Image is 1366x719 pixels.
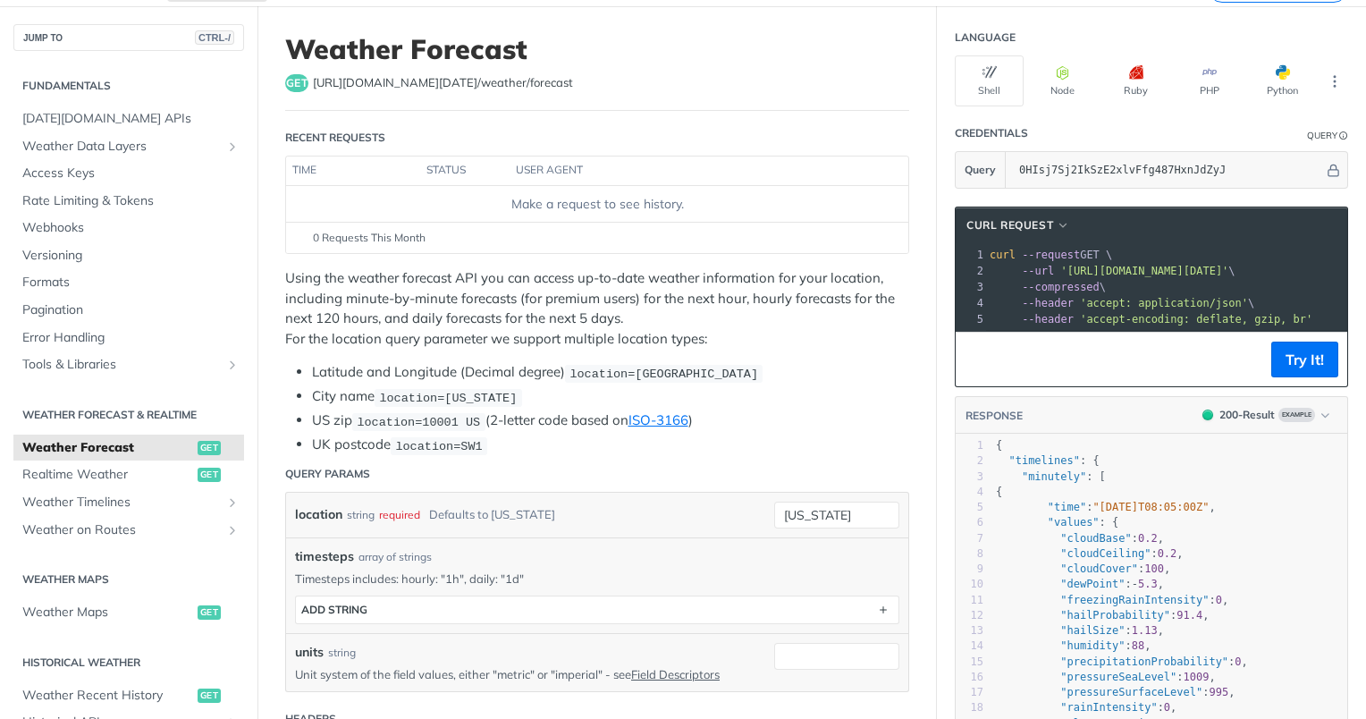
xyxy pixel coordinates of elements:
[1175,55,1244,106] button: PHP
[22,439,193,457] span: Weather Forecast
[1202,410,1213,420] span: 200
[1132,578,1138,590] span: -
[956,469,983,485] div: 3
[22,138,221,156] span: Weather Data Layers
[328,645,356,661] div: string
[13,517,244,544] a: Weather on RoutesShow subpages for Weather on Routes
[1022,470,1086,483] span: "minutely"
[22,165,240,182] span: Access Keys
[22,521,221,539] span: Weather on Routes
[22,466,193,484] span: Realtime Weather
[301,603,367,616] div: ADD string
[1060,624,1125,637] span: "hailSize"
[357,415,480,428] span: location=10001 US
[990,281,1106,293] span: \
[22,356,221,374] span: Tools & Libraries
[225,358,240,372] button: Show subpages for Tools & Libraries
[1022,313,1074,326] span: --header
[956,247,986,263] div: 1
[955,30,1016,46] div: Language
[1176,609,1202,622] span: 91.4
[1060,656,1228,668] span: "precipitationProbability"
[295,571,899,587] p: Timesteps includes: hourly: "1h", daily: "1d"
[198,468,221,482] span: get
[13,351,244,378] a: Tools & LibrariesShow subpages for Tools & Libraries
[1324,161,1343,179] button: Hide
[1048,501,1086,513] span: "time"
[510,156,873,185] th: user agent
[956,608,983,623] div: 12
[13,133,244,160] a: Weather Data LayersShow subpages for Weather Data Layers
[347,502,375,528] div: string
[22,301,240,319] span: Pagination
[1235,656,1241,668] span: 0
[13,78,244,94] h2: Fundamentals
[956,577,983,592] div: 10
[313,230,426,246] span: 0 Requests This Month
[13,188,244,215] a: Rate Limiting & Tokens
[1327,73,1343,89] svg: More ellipsis
[295,643,324,662] label: units
[13,571,244,588] h2: Weather Maps
[996,656,1248,668] span: : ,
[22,274,240,292] span: Formats
[956,623,983,639] div: 13
[1022,281,1100,293] span: --compressed
[956,453,983,469] div: 2
[1158,547,1177,560] span: 0.2
[956,546,983,562] div: 8
[295,502,342,528] label: location
[285,268,909,349] p: Using the weather forecast API you can access up-to-date weather information for your location, i...
[956,485,983,500] div: 4
[13,106,244,132] a: [DATE][DOMAIN_NAME] APIs
[296,596,898,623] button: ADD string
[395,439,482,453] span: location=SW1
[358,549,432,565] div: array of strings
[313,74,573,92] span: https://api.tomorrow.io/v4/weather/forecast
[1060,532,1131,545] span: "cloudBase"
[956,263,986,279] div: 2
[295,666,747,682] p: Unit system of the field values, either "metric" or "imperial" - see
[1138,532,1158,545] span: 0.2
[996,516,1118,529] span: : {
[312,386,909,407] li: City name
[1138,578,1158,590] span: 5.3
[990,249,1112,261] span: GET \
[13,461,244,488] a: Realtime Weatherget
[996,470,1106,483] span: : [
[13,160,244,187] a: Access Keys
[956,311,986,327] div: 5
[285,33,909,65] h1: Weather Forecast
[955,55,1024,106] button: Shell
[956,438,983,453] div: 1
[1060,578,1125,590] span: "dewPoint"
[996,686,1235,698] span: : ,
[1022,297,1074,309] span: --header
[1010,152,1324,188] input: apikey
[13,24,244,51] button: JUMP TOCTRL-/
[13,325,244,351] a: Error Handling
[1164,701,1170,714] span: 0
[225,523,240,537] button: Show subpages for Weather on Routes
[13,215,244,241] a: Webhooks
[1144,563,1164,575] span: 100
[956,295,986,311] div: 4
[1321,68,1348,95] button: More Languages
[22,687,193,705] span: Weather Recent History
[295,547,354,566] span: timesteps
[1008,454,1079,467] span: "timelines"
[1060,265,1228,277] span: '[URL][DOMAIN_NAME][DATE]'
[1184,671,1210,683] span: 1009
[1028,55,1097,106] button: Node
[1080,313,1312,326] span: 'accept-encoding: deflate, gzip, br'
[22,219,240,237] span: Webhooks
[956,515,983,530] div: 6
[198,689,221,703] span: get
[956,562,983,577] div: 9
[13,682,244,709] a: Weather Recent Historyget
[996,701,1176,714] span: : ,
[956,685,983,700] div: 17
[22,110,240,128] span: [DATE][DOMAIN_NAME] APIs
[956,152,1006,188] button: Query
[1101,55,1170,106] button: Ruby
